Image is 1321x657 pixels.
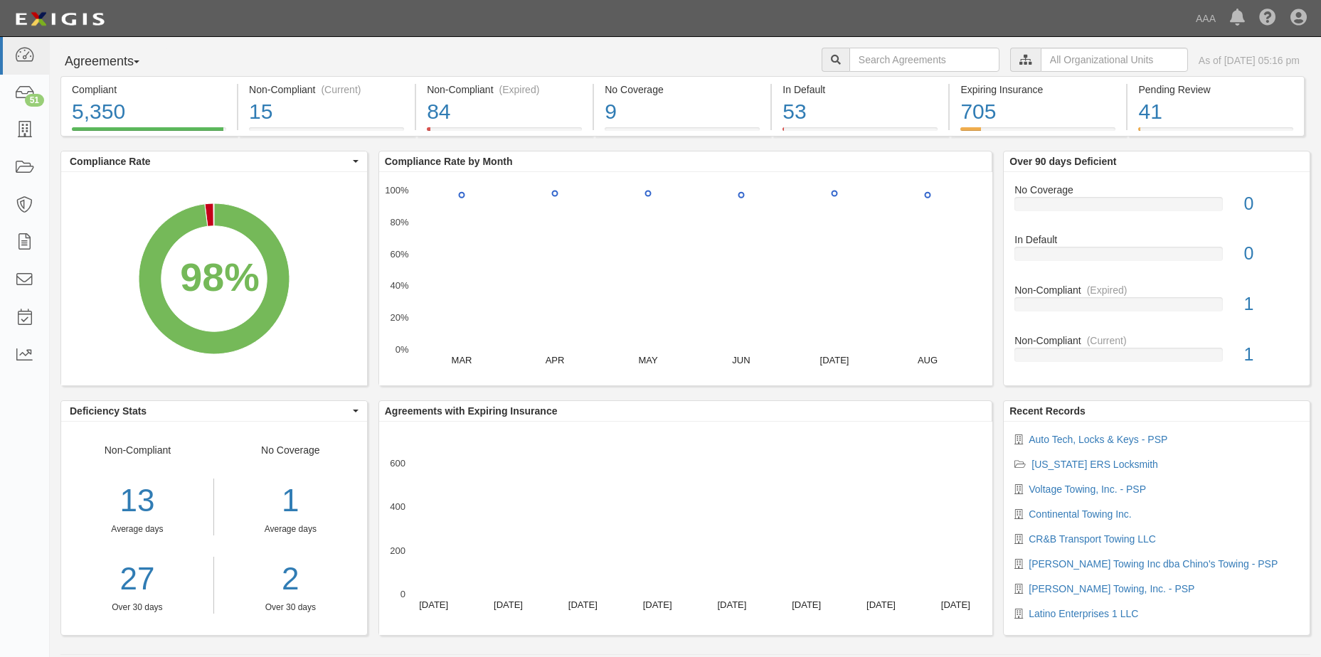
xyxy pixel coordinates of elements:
div: 0 [1234,191,1310,217]
a: Compliant5,350 [60,127,237,139]
div: No Coverage [605,82,760,97]
svg: A chart. [379,422,992,635]
div: No Coverage [1004,183,1310,197]
div: Over 30 days [61,602,213,614]
a: No Coverage0 [1014,183,1299,233]
text: 20% [390,312,408,323]
text: JUN [732,355,750,365]
text: [DATE] [494,599,523,610]
span: Compliance Rate [70,154,349,169]
div: In Default [1004,233,1310,247]
div: Non-Compliant (Current) [249,82,404,97]
div: Non-Compliant [61,443,214,614]
input: Search Agreements [849,48,999,72]
div: 0 [1234,241,1310,267]
div: 1 [1234,342,1310,368]
div: Over 30 days [225,602,356,614]
text: [DATE] [819,355,849,365]
text: 60% [390,248,408,259]
text: [DATE] [941,599,970,610]
button: Agreements [60,48,167,76]
a: Latino Enterprises 1 LLC [1029,608,1138,619]
text: 100% [385,185,409,196]
a: 27 [61,557,213,602]
text: MAY [638,355,658,365]
svg: A chart. [61,172,367,385]
b: Compliance Rate by Month [385,156,513,167]
a: 2 [225,557,356,602]
text: [DATE] [419,599,448,610]
text: [DATE] [866,599,896,610]
div: 705 [960,97,1115,127]
text: 400 [390,501,405,512]
span: Deficiency Stats [70,404,349,418]
div: 5,350 [72,97,226,127]
text: [DATE] [568,599,598,610]
a: Non-Compliant(Expired)1 [1014,283,1299,333]
div: 51 [25,94,44,107]
a: CR&B Transport Towing LLC [1029,533,1156,545]
div: (Expired) [1087,283,1128,297]
text: 40% [390,280,408,291]
div: As of [DATE] 05:16 pm [1199,53,1300,68]
b: Agreements with Expiring Insurance [385,405,558,417]
div: Compliant [72,82,226,97]
text: 0% [395,344,408,355]
div: (Current) [1087,333,1127,348]
b: Over 90 days Deficient [1009,156,1116,167]
div: In Default [782,82,938,97]
text: MAR [451,355,472,365]
input: All Organizational Units [1041,48,1188,72]
div: 98% [180,250,259,306]
div: 41 [1138,97,1293,127]
a: [PERSON_NAME] Towing, Inc. - PSP [1029,583,1194,594]
a: AAA [1189,4,1223,33]
button: Deficiency Stats [61,401,367,421]
div: 53 [782,97,938,127]
svg: A chart. [379,172,992,385]
div: 1 [225,479,356,523]
a: Non-Compliant(Current)1 [1014,333,1299,373]
div: (Expired) [499,82,540,97]
a: [US_STATE] ERS Locksmith [1031,459,1158,470]
a: [PERSON_NAME] Towing Inc dba Chino's Towing - PSP [1029,558,1278,570]
b: Recent Records [1009,405,1086,417]
div: 1 [1234,292,1310,317]
div: Non-Compliant [1004,333,1310,348]
a: Auto Tech, Locks & Keys - PSP [1029,434,1167,445]
text: [DATE] [642,599,672,610]
text: AUG [918,355,938,365]
div: 84 [427,97,582,127]
text: [DATE] [792,599,821,610]
div: No Coverage [214,443,367,614]
i: Help Center - Complianz [1259,10,1276,27]
div: (Current) [321,82,361,97]
a: In Default0 [1014,233,1299,283]
text: 200 [390,545,405,555]
div: 15 [249,97,404,127]
div: Expiring Insurance [960,82,1115,97]
div: 13 [61,479,213,523]
div: Non-Compliant (Expired) [427,82,582,97]
img: logo-5460c22ac91f19d4615b14bd174203de0afe785f0fc80cf4dbbc73dc1793850b.png [11,6,109,32]
text: 600 [390,458,405,469]
text: APR [545,355,564,365]
div: Pending Review [1138,82,1293,97]
a: No Coverage9 [594,127,770,139]
text: 80% [390,217,408,228]
div: Average days [225,523,356,535]
text: [DATE] [717,599,746,610]
a: Non-Compliant(Expired)84 [416,127,593,139]
div: Non-Compliant [1004,283,1310,297]
a: In Default53 [772,127,948,139]
a: Non-Compliant(Current)15 [238,127,415,139]
text: 0 [400,589,405,599]
div: 9 [605,97,760,127]
div: Average days [61,523,213,535]
a: Continental Towing Inc. [1029,508,1132,520]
